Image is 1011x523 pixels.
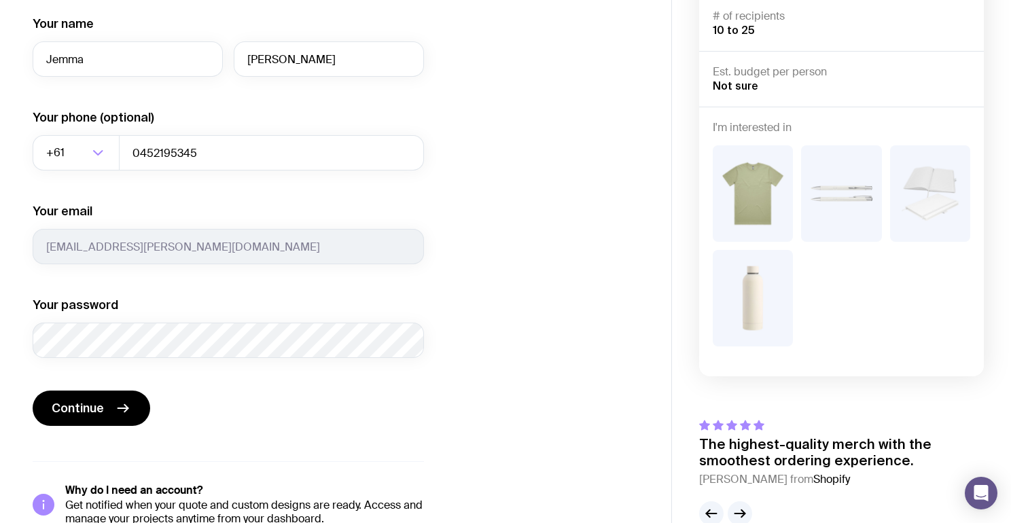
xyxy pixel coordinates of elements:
div: Open Intercom Messenger [965,477,997,509]
span: Not sure [713,79,758,92]
input: Search for option [67,135,88,170]
input: 0400123456 [119,135,424,170]
span: 10 to 25 [713,24,755,36]
input: First name [33,41,223,77]
cite: [PERSON_NAME] from [699,471,984,488]
h5: Why do I need an account? [65,484,424,497]
label: Your phone (optional) [33,109,154,126]
input: Last name [234,41,424,77]
label: Your email [33,203,92,219]
span: +61 [46,135,67,170]
input: you@email.com [33,229,424,264]
label: Your name [33,16,94,32]
p: The highest-quality merch with the smoothest ordering experience. [699,436,984,469]
div: Search for option [33,135,120,170]
h4: I'm interested in [713,121,970,134]
button: Continue [33,391,150,426]
label: Your password [33,297,118,313]
span: Shopify [813,472,850,486]
h4: # of recipients [713,10,970,23]
span: Continue [52,400,104,416]
h4: Est. budget per person [713,65,970,79]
